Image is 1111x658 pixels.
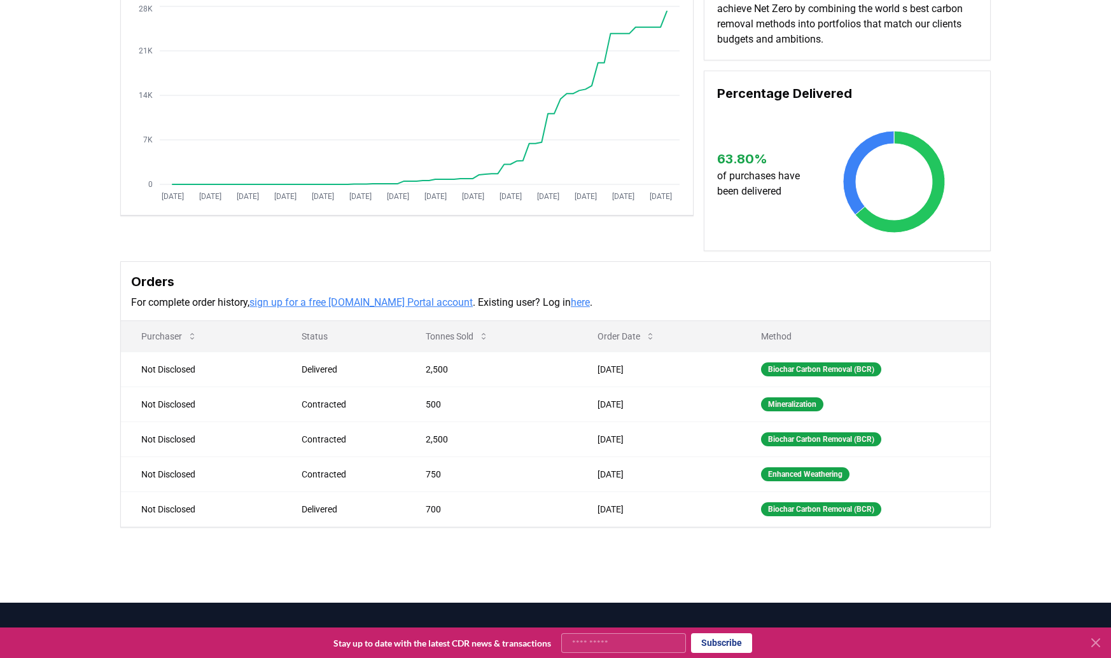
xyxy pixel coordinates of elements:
div: Mineralization [761,397,823,411]
tspan: [DATE] [424,192,447,201]
p: of purchases have been delivered [717,168,812,199]
tspan: [DATE] [199,192,221,201]
td: 500 [405,387,577,422]
tspan: [DATE] [312,192,334,201]
td: Not Disclosed [121,491,281,526]
button: Order Date [587,324,666,349]
tspan: 0 [148,180,153,189]
td: [DATE] [577,456,741,491]
div: Delivered [302,363,395,376]
p: Status [291,330,395,343]
td: Not Disclosed [121,422,281,456]
tspan: [DATE] [462,192,484,201]
tspan: [DATE] [387,192,409,201]
h3: 63.80 % [717,149,812,168]
tspan: 7K [143,135,153,144]
div: Biochar Carbon Removal (BCR) [761,362,881,376]
tspan: [DATE] [650,192,672,201]
div: Delivered [302,503,395,516]
p: Method [751,330,980,343]
tspan: 21K [139,46,153,55]
td: [DATE] [577,422,741,456]
td: Not Disclosed [121,456,281,491]
a: Leaderboards [363,626,555,641]
td: 750 [405,456,577,491]
tspan: [DATE] [612,192,634,201]
tspan: [DATE] [274,192,297,201]
tspan: [DATE] [537,192,559,201]
div: Contracted [302,468,395,481]
td: 2,500 [405,352,577,387]
div: Enhanced Weathering [761,467,849,481]
div: Contracted [302,433,395,446]
tspan: 28K [139,4,153,13]
td: [DATE] [577,387,741,422]
tspan: [DATE] [162,192,184,201]
h3: Percentage Delivered [717,84,977,103]
div: Biochar Carbon Removal (BCR) [761,502,881,516]
button: Purchaser [131,324,207,349]
td: Not Disclosed [121,387,281,422]
td: 700 [405,491,577,526]
button: Tonnes Sold [416,324,499,349]
td: [DATE] [577,352,741,387]
div: Biochar Carbon Removal (BCR) [761,432,881,446]
p: [DOMAIN_NAME] [120,626,312,643]
tspan: [DATE] [575,192,597,201]
td: Not Disclosed [121,352,281,387]
tspan: [DATE] [349,192,372,201]
tspan: 14K [139,91,153,100]
p: For complete order history, . Existing user? Log in . [131,295,980,310]
a: sign up for a free [DOMAIN_NAME] Portal account [249,296,473,308]
h3: Orders [131,272,980,291]
tspan: [DATE] [500,192,522,201]
td: 2,500 [405,422,577,456]
div: Contracted [302,398,395,411]
a: here [571,296,590,308]
td: [DATE] [577,491,741,526]
tspan: [DATE] [237,192,259,201]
